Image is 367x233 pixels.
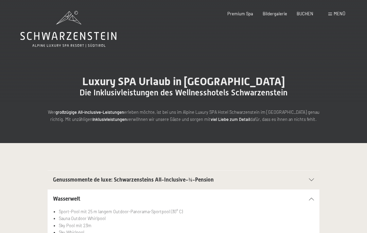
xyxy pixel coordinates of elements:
[59,208,314,215] li: Sport-Pool mit 25 m langem Outdoor-Panorama-Sportpool (30° C)
[82,75,285,88] span: Luxury SPA Urlaub in [GEOGRAPHIC_DATA]
[227,11,253,16] a: Premium Spa
[59,222,314,229] li: Sky Pool mit 23m
[53,196,80,202] span: Wasserwelt
[55,109,124,115] strong: großzügige All-inclusive-Leistungen
[297,11,313,16] a: BUCHEN
[334,11,345,16] span: Menü
[263,11,287,16] a: Bildergalerie
[48,109,319,123] p: Wer erleben möchte, ist bei uns im Alpine Luxury SPA Hotel Schwarzenstein im [GEOGRAPHIC_DATA] ge...
[53,176,214,183] span: Genussmomente de luxe: Schwarzensteins All-Inclusive-¾-Pension
[80,88,287,97] span: Die Inklusivleistungen des Wellnesshotels Schwarzenstein
[59,215,314,222] li: Sauna Outdoor Whirlpool
[211,117,250,122] strong: viel Liebe zum Detail
[92,117,127,122] strong: Inklusivleistungen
